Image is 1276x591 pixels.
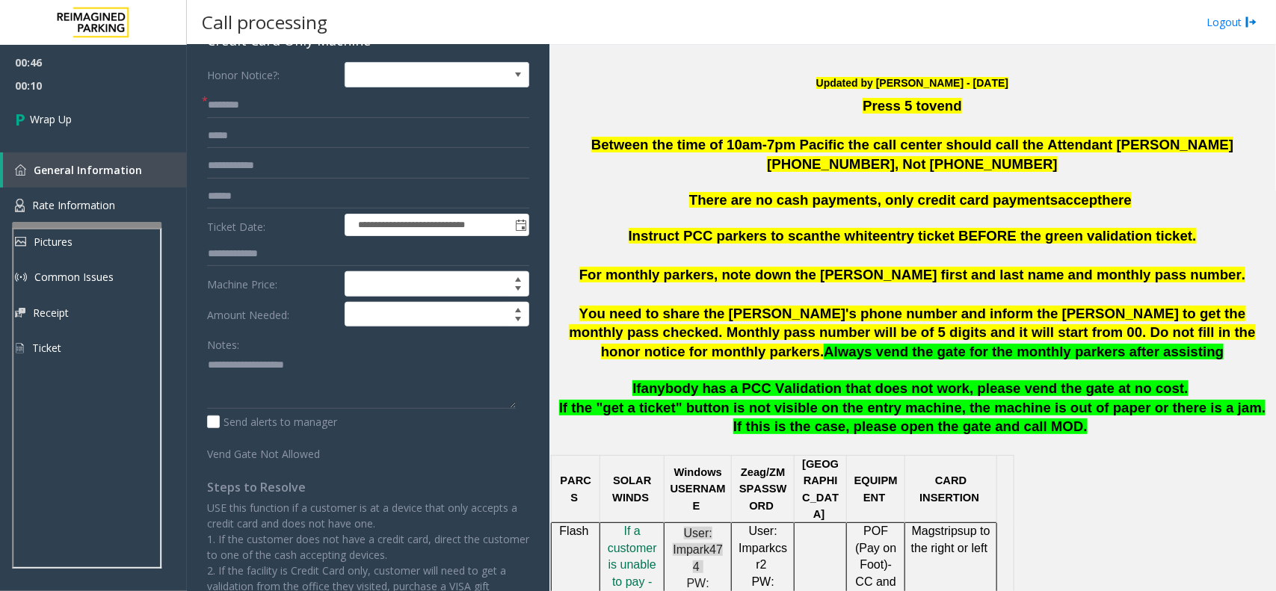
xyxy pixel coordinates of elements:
span: CARD INSERTION [919,474,979,503]
span: Flash [560,525,589,537]
span: SOLAR WINDS [612,474,651,503]
span: strips [935,525,964,537]
span: Windows USERNAME [671,466,726,512]
span: If [632,380,641,396]
span: For monthly parkers, note down the [PERSON_NAME] first and last name and monthly pass number. [579,267,1245,282]
span: Rate Information [32,198,115,212]
span: [GEOGRAPHIC_DATA] [802,458,839,520]
span: vend [929,98,962,114]
label: Honor Notice?: [203,62,341,87]
span: Zeag [741,466,766,479]
img: 'icon' [15,199,25,212]
span: EQUIPMENT [854,474,898,503]
span: Increase value [508,303,528,315]
label: Vend Gate Not Allowed [203,441,341,462]
span: Decrease value [508,315,528,327]
a: General Information [3,152,187,188]
span: There are no cash payments, only credit card payments [689,192,1058,208]
span: If the "get a ticket" button is not visible on the entry machine, the machine is out of paper or ... [559,400,1266,435]
span: You need to share the [PERSON_NAME]'s phone number and inform the [PERSON_NAME] to get the monthl... [569,306,1255,360]
span: Increase value [508,272,528,284]
label: Notes: [207,332,239,353]
span: Decrease value [508,284,528,296]
h3: Call processing [194,4,335,40]
span: anybody has a PCC Validation that does not work, please vend the gate at no cost. [641,380,1189,396]
span: PARCS [561,474,592,503]
label: Send alerts to manager [207,414,337,430]
img: 'icon' [15,164,26,176]
span: accept [1058,192,1103,208]
span: POF (Pay on Foot) [855,525,896,571]
span: up to the right or left [911,525,990,554]
span: /ZMSPASSWORD [739,466,787,512]
span: Press 5 to [863,98,929,114]
span: Between the time of 10am-7pm Pacific the call center should call the Attendant [PERSON_NAME] [PHO... [591,137,1233,172]
label: Ticket Date: [203,214,341,236]
span: General Information [34,163,142,177]
span: Always vend the gate for the monthly parkers after assisting [824,344,1224,359]
span: Toggle popup [512,214,528,235]
span: here [1103,192,1132,208]
span: entry ticket BEFORE the green validation ticket. [881,228,1197,244]
span: the white [820,228,881,244]
label: Machine Price: [203,271,341,297]
img: logout [1245,14,1257,30]
span: I [624,525,627,537]
span: Instruct PCC parkers to scan [629,228,820,244]
span: Wrap Up [30,111,72,127]
a: I [624,525,627,537]
span: Mag [912,525,935,537]
label: Amount Needed: [203,302,341,327]
b: Updated by [PERSON_NAME] - [DATE] [816,77,1008,89]
span: User: Imparkcsr2 [739,525,787,571]
h4: Steps to Resolve [207,480,529,495]
a: Logout [1206,14,1257,30]
span: User: Impark474 [673,527,723,573]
